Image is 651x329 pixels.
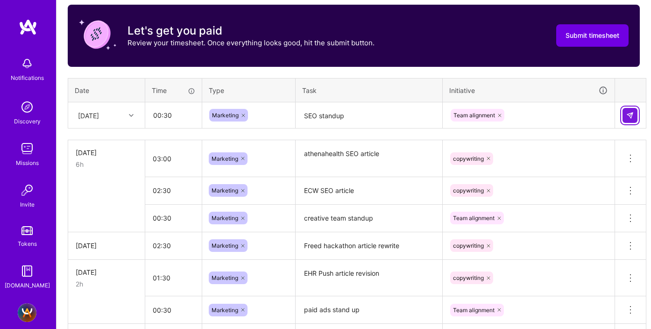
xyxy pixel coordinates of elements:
span: Marketing [212,215,238,222]
img: logo [19,19,37,36]
div: Invite [20,200,35,209]
i: icon Chevron [129,113,134,118]
img: Submit [626,112,634,119]
textarea: ECW SEO article [297,178,441,204]
div: 6h [76,159,137,169]
img: Invite [18,181,36,200]
input: HH:MM [145,265,202,290]
img: tokens [21,226,33,235]
span: Marketing [212,187,238,194]
th: Task [296,78,443,102]
div: Missions [16,158,39,168]
span: Marketing [212,112,239,119]
img: discovery [18,98,36,116]
a: A.Team - Full-stack Demand Growth team! [15,303,39,322]
span: copywriting [453,242,484,249]
span: copywriting [453,187,484,194]
div: [DATE] [76,241,137,250]
div: Time [152,86,195,95]
input: HH:MM [145,146,202,171]
textarea: creative team standup [297,206,441,231]
span: Team alignment [453,215,495,222]
input: HH:MM [145,178,202,203]
img: coin [79,16,116,53]
div: null [623,108,638,123]
span: Marketing [212,242,238,249]
div: 2h [76,279,137,289]
span: Marketing [212,274,238,281]
span: Marketing [212,307,238,314]
input: HH:MM [145,233,202,258]
button: Submit timesheet [556,24,629,47]
img: bell [18,54,36,73]
img: teamwork [18,139,36,158]
span: Marketing [212,155,238,162]
span: Submit timesheet [566,31,619,40]
textarea: Freed hackathon article rewrite [297,233,441,259]
div: Notifications [11,73,44,83]
div: [DOMAIN_NAME] [5,280,50,290]
span: copywriting [453,274,484,281]
span: Team alignment [453,112,495,119]
input: HH:MM [145,298,202,322]
div: [DATE] [78,110,99,120]
div: Discovery [14,116,41,126]
span: Team alignment [453,307,495,314]
div: Initiative [449,85,608,96]
img: A.Team - Full-stack Demand Growth team! [18,303,36,322]
img: guide book [18,262,36,280]
input: HH:MM [145,206,202,230]
textarea: athenahealth SEO article [297,141,441,176]
span: copywriting [453,155,484,162]
textarea: EHR Push article revision [297,261,441,296]
div: Tokens [18,239,37,249]
th: Type [202,78,296,102]
textarea: SEO standup [297,103,441,128]
div: [DATE] [76,148,137,157]
th: Date [68,78,145,102]
div: [DATE] [76,267,137,277]
h3: Let's get you paid [127,24,375,38]
p: Review your timesheet. Once everything looks good, hit the submit button. [127,38,375,48]
input: HH:MM [146,103,201,128]
textarea: paid ads stand up [297,297,441,323]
